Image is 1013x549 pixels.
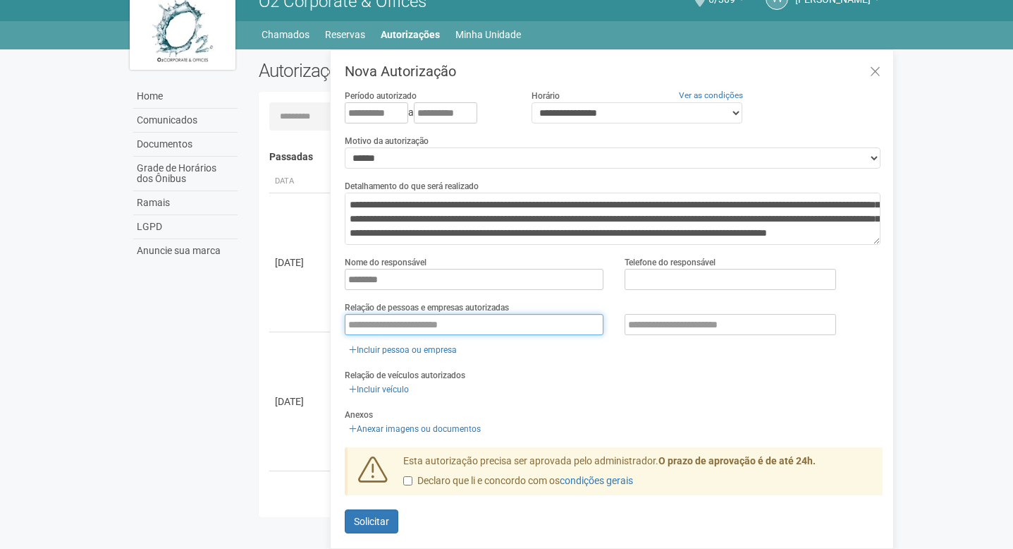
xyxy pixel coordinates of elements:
[455,25,521,44] a: Minha Unidade
[345,180,479,193] label: Detalhamento do que será realizado
[345,382,413,397] a: Incluir veículo
[345,369,465,382] label: Relação de veículos autorizados
[345,135,429,147] label: Motivo da autorização
[345,409,373,421] label: Anexos
[133,157,238,191] a: Grade de Horários dos Ônibus
[393,454,883,495] div: Esta autorização precisa ser aprovada pelo administrador.
[133,239,238,263] a: Anuncie sua marca
[345,301,509,314] label: Relação de pessoas e empresas autorizadas
[269,152,873,162] h4: Passadas
[532,90,560,102] label: Horário
[345,342,461,358] a: Incluir pessoa ou empresa
[560,475,633,486] a: condições gerais
[403,474,633,488] label: Declaro que li e concordo com os
[354,516,389,527] span: Solicitar
[133,215,238,239] a: LGPD
[262,25,309,44] a: Chamados
[133,85,238,109] a: Home
[345,509,398,533] button: Solicitar
[345,102,510,123] div: a
[403,476,412,485] input: Declaro que li e concordo com oscondições gerais
[625,256,716,269] label: Telefone do responsável
[381,25,440,44] a: Autorizações
[259,60,560,81] h2: Autorizações
[269,170,333,193] th: Data
[275,255,327,270] div: [DATE]
[345,256,426,269] label: Nome do responsável
[325,25,365,44] a: Reservas
[345,90,417,102] label: Período autorizado
[345,64,883,78] h3: Nova Autorização
[345,421,485,437] a: Anexar imagens ou documentos
[133,133,238,157] a: Documentos
[133,191,238,215] a: Ramais
[275,394,327,409] div: [DATE]
[679,90,743,100] a: Ver as condições
[658,455,816,466] strong: O prazo de aprovação é de até 24h.
[133,109,238,133] a: Comunicados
